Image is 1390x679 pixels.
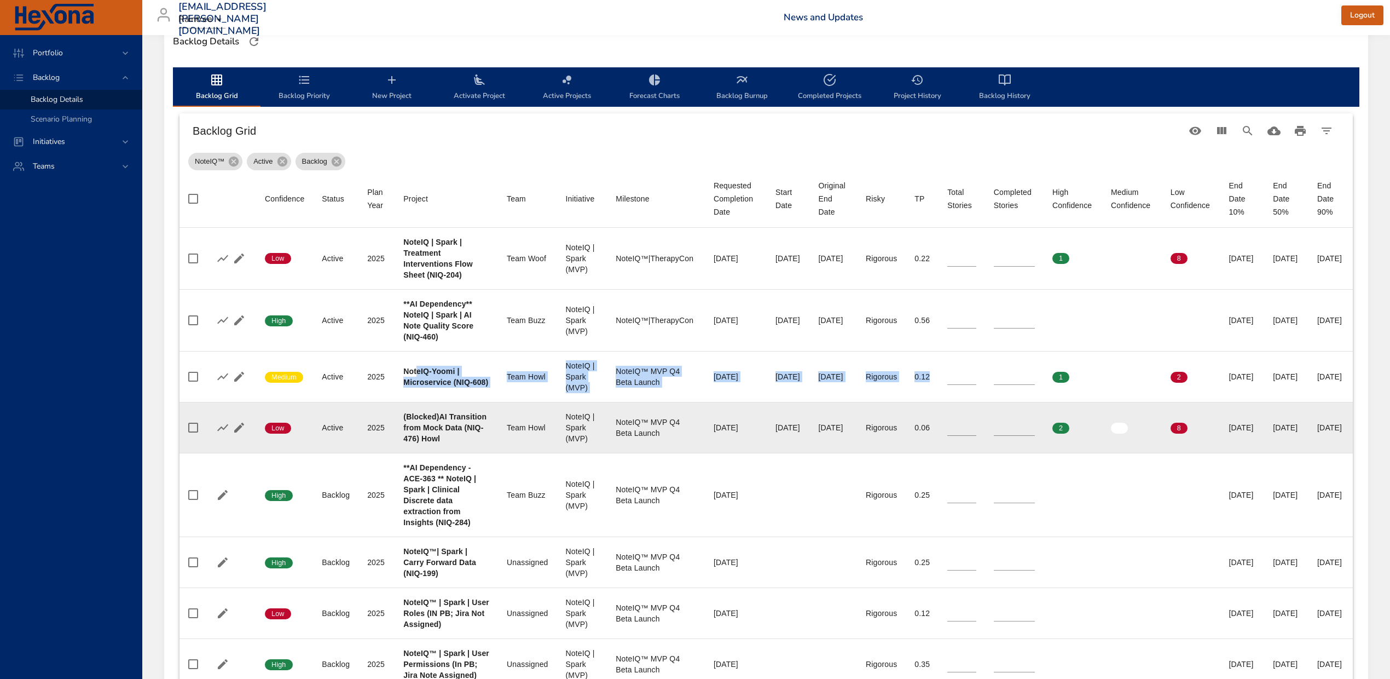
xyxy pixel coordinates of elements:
span: Active [247,156,279,167]
div: Unassigned [507,557,548,568]
div: Rigorous [866,422,897,433]
div: Sort [616,192,649,205]
div: Table Toolbar [179,113,1353,148]
div: NoteIQ™ MVP Q4 Beta Launch [616,602,696,624]
h6: Backlog Grid [193,122,1182,140]
img: Hexona [13,4,95,31]
div: Sort [367,186,386,212]
div: NoteIQ™|TherapyCon [616,315,696,326]
button: Show Burnup [215,250,231,267]
div: [DATE] [1273,253,1300,264]
div: [DATE] [714,608,758,619]
span: Completed Stories [994,186,1035,212]
div: Backlog Details [170,33,242,50]
span: Active Projects [530,73,604,102]
div: [DATE] [714,253,758,264]
b: **AI Dependency - ACE-363 ** NoteIQ | Spark | Clinical Discrete data extraction from Insights (NI... [403,463,476,527]
div: End Date 10% [1229,179,1255,218]
div: 0.12 [914,608,930,619]
b: NoteIQ-Yoomi | Microservice (NIQ-608) [403,367,488,387]
button: Edit Project Details [231,312,247,329]
button: Refresh Page [246,33,262,50]
div: Sort [507,192,526,205]
div: 0.35 [914,659,930,670]
span: 2 [1052,423,1069,433]
div: Team Howl [507,422,548,433]
span: Backlog Grid [179,73,254,102]
span: Low [265,423,291,433]
div: Raintree [178,11,225,28]
span: 0 [1171,316,1188,326]
div: Sort [322,192,344,205]
div: NoteIQ™ MVP Q4 Beta Launch [616,366,696,388]
div: [DATE] [1273,659,1300,670]
div: TP [914,192,924,205]
span: Initiatives [24,136,74,147]
button: Edit Project Details [215,554,231,571]
div: [DATE] [1317,608,1344,619]
span: Scenario Planning [31,114,92,124]
div: Sort [818,179,848,218]
div: NoteIQ™ MVP Q4 Beta Launch [616,484,696,506]
button: View Columns [1208,118,1235,144]
span: Milestone [616,192,696,205]
span: 0 [1111,423,1128,433]
div: NoteIQ™ MVP Q4 Beta Launch [616,551,696,573]
div: [DATE] [1317,490,1344,500]
div: [DATE] [1273,371,1300,382]
span: Medium Confidence [1111,186,1153,212]
span: 0 [1111,372,1128,382]
div: Active [322,422,350,433]
b: NoteIQ™| Spark | Carry Forward Data (NIQ-199) [403,547,476,578]
div: Sort [914,192,924,205]
div: 2025 [367,253,386,264]
span: Total Stories [947,186,976,212]
div: 2025 [367,608,386,619]
div: [DATE] [1229,253,1255,264]
div: Sort [775,186,801,212]
b: (Blocked)AI Transition from Mock Data (NIQ-476) Howl [403,412,486,443]
div: [DATE] [1229,315,1255,326]
div: Sort [265,192,304,205]
div: NoteIQ | Spark (MVP) [566,360,599,393]
div: Team [507,192,526,205]
span: Low [265,609,291,619]
div: [DATE] [818,371,848,382]
div: 2025 [367,557,386,568]
span: Backlog History [968,73,1042,102]
span: Risky [866,192,897,205]
div: [DATE] [1229,490,1255,500]
div: Status [322,192,344,205]
button: Logout [1341,5,1383,26]
div: [DATE] [1229,371,1255,382]
div: 0.12 [914,371,930,382]
div: Project [403,192,428,205]
div: [DATE] [1229,608,1255,619]
h3: [EMAIL_ADDRESS][PERSON_NAME][DOMAIN_NAME] [178,1,267,37]
div: [DATE] [1317,371,1344,382]
div: Unassigned [507,608,548,619]
div: NoteIQ | Spark (MVP) [566,479,599,511]
div: Sort [403,192,428,205]
div: Rigorous [866,659,897,670]
span: Status [322,192,350,205]
span: Forecast Charts [617,73,692,102]
div: Original End Date [818,179,848,218]
span: 0 [1111,254,1128,263]
div: [DATE] [1317,557,1344,568]
span: Backlog [24,72,68,83]
div: Backlog [296,153,345,170]
span: Activate Project [442,73,517,102]
div: Rigorous [866,315,897,326]
div: NoteIQ™ MVP Q4 Beta Launch [616,653,696,675]
span: Backlog Burnup [705,73,779,102]
div: NoteIQ | Spark (MVP) [566,304,599,337]
div: Active [247,153,291,170]
button: Edit Project Details [215,656,231,672]
div: Sort [1111,186,1153,212]
b: **AI Dependency** NoteIQ | Spark | AI Note Quality Score (NIQ-460) [403,300,473,341]
span: Requested Completion Date [714,179,758,218]
div: [DATE] [818,253,848,264]
div: End Date 50% [1273,179,1300,218]
span: Backlog [296,156,334,167]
